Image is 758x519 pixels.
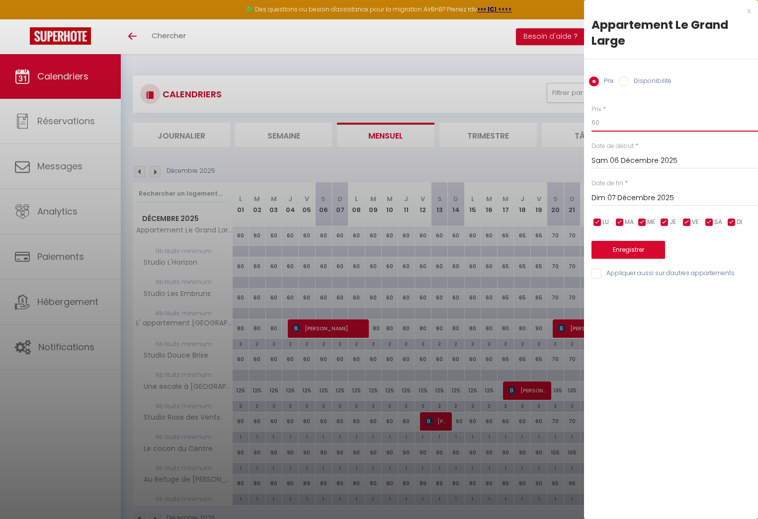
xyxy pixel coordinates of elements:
[591,105,601,114] label: Prix
[602,218,609,227] span: LU
[692,218,699,227] span: VE
[599,76,614,87] label: Prix
[591,17,751,49] div: Appartement Le Grand Large
[714,218,722,227] span: SA
[591,241,665,259] button: Enregistrer
[625,218,634,227] span: MA
[737,218,742,227] span: DI
[591,179,623,188] label: Date de fin
[584,5,751,17] div: x
[629,76,672,87] label: Disponibilité
[647,218,655,227] span: ME
[670,218,676,227] span: JE
[591,142,634,151] label: Date de début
